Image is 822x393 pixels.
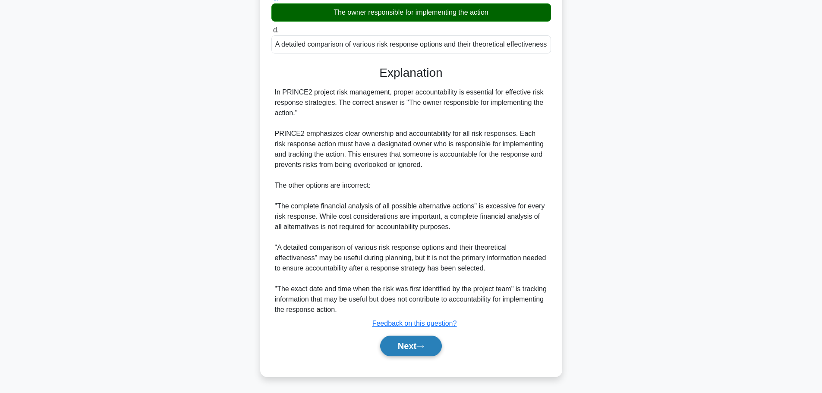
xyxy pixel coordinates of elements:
div: A detailed comparison of various risk response options and their theoretical effectiveness [271,35,551,53]
h3: Explanation [277,66,546,80]
button: Next [380,336,442,356]
a: Feedback on this question? [372,320,457,327]
div: In PRINCE2 project risk management, proper accountability is essential for effective risk respons... [275,87,548,315]
div: The owner responsible for implementing the action [271,3,551,22]
span: d. [273,26,279,34]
